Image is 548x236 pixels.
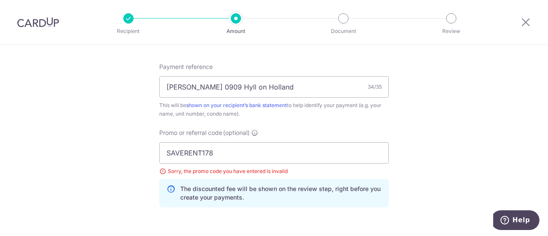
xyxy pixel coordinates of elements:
[223,128,250,137] span: (optional)
[159,101,389,118] div: This will be to help identify your payment (e.g. your name, unit number, condo name).
[493,210,539,232] iframe: Opens a widget where you can find more information
[204,27,268,36] p: Amount
[186,102,287,108] a: shown on your recipient’s bank statement
[368,83,382,91] div: 34/35
[312,27,375,36] p: Document
[159,128,222,137] span: Promo or referral code
[180,185,381,202] p: The discounted fee will be shown on the review step, right before you create your payments.
[17,17,59,27] img: CardUp
[159,167,389,176] div: Sorry, the promo code you have entered is invalid
[420,27,483,36] p: Review
[97,27,160,36] p: Recipient
[159,63,213,71] span: Payment reference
